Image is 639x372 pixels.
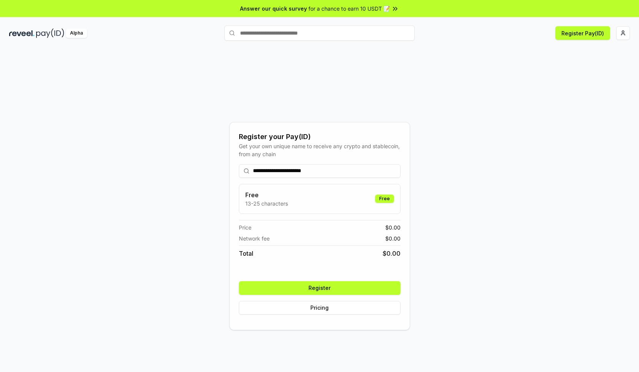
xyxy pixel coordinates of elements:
img: reveel_dark [9,28,35,38]
button: Pricing [239,301,401,315]
span: Total [239,249,253,258]
h3: Free [245,190,288,199]
div: Register your Pay(ID) [239,131,401,142]
span: $ 0.00 [385,234,401,242]
img: pay_id [36,28,64,38]
button: Register [239,281,401,295]
span: Price [239,223,251,231]
span: for a chance to earn 10 USDT 📝 [308,5,390,13]
span: $ 0.00 [383,249,401,258]
span: Network fee [239,234,270,242]
p: 13-25 characters [245,199,288,207]
div: Free [375,195,394,203]
button: Register Pay(ID) [555,26,610,40]
div: Get your own unique name to receive any crypto and stablecoin, from any chain [239,142,401,158]
span: $ 0.00 [385,223,401,231]
div: Alpha [66,28,87,38]
span: Answer our quick survey [240,5,307,13]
